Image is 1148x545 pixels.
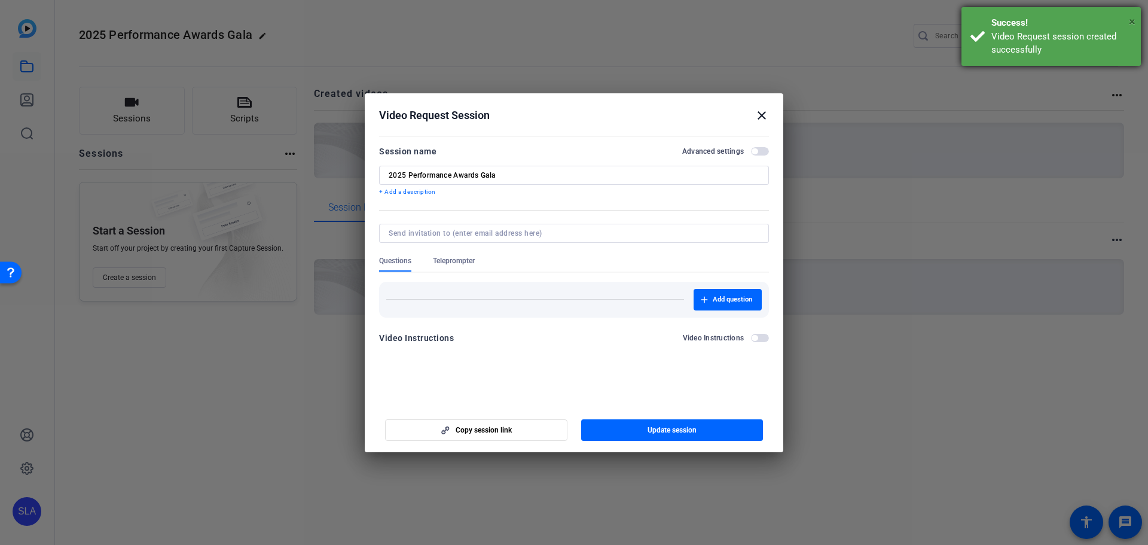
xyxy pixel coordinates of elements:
span: Teleprompter [433,256,475,266]
button: Close [1129,13,1135,31]
button: Copy session link [385,419,567,441]
mat-icon: close [755,108,769,123]
span: × [1129,14,1135,29]
span: Questions [379,256,411,266]
button: Update session [581,419,764,441]
div: Video Instructions [379,331,454,345]
span: Add question [713,295,752,305]
input: Enter Session Name [389,170,759,180]
div: Success! [991,16,1132,30]
div: Video Request Session [379,108,769,123]
input: Send invitation to (enter email address here) [389,229,755,238]
span: Copy session link [456,425,512,435]
h2: Advanced settings [682,147,744,156]
button: Add question [694,289,762,310]
div: Session name [379,144,436,159]
div: Video Request session created successfully [991,30,1132,57]
p: + Add a description [379,187,769,197]
span: Update session [648,425,697,435]
h2: Video Instructions [683,333,744,343]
